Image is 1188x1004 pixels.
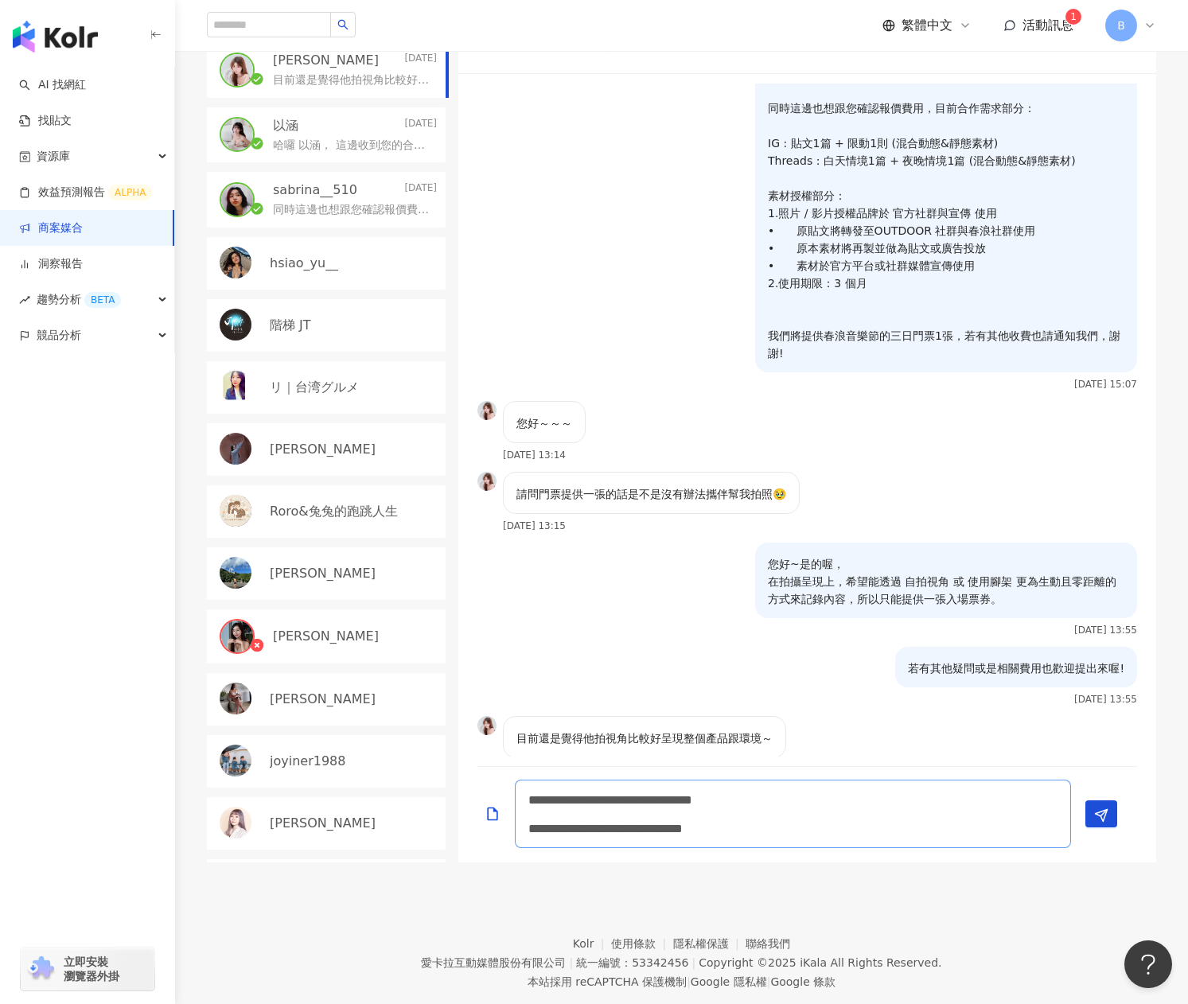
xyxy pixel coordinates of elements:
[516,414,572,432] p: 您好～～～
[1074,694,1137,705] p: [DATE] 13:55
[220,557,251,589] img: KOL Avatar
[404,117,437,134] p: [DATE]
[404,52,437,69] p: [DATE]
[19,220,83,236] a: 商案媒合
[220,495,251,527] img: KOL Avatar
[220,309,251,341] img: KOL Avatar
[270,317,311,334] p: 階梯 JT
[1074,625,1137,636] p: [DATE] 13:55
[503,520,566,531] p: [DATE] 13:15
[576,956,688,969] div: 統一編號：53342456
[270,441,376,458] p: [PERSON_NAME]
[221,54,253,86] img: KOL Avatar
[19,256,83,272] a: 洞察報告
[1065,9,1081,25] sup: 1
[273,117,298,134] p: 以涵
[220,807,251,839] img: KOL Avatar
[270,565,376,582] p: [PERSON_NAME]
[477,472,497,491] img: KOL Avatar
[220,247,251,278] img: KOL Avatar
[221,184,253,216] img: KOL Avatar
[220,371,251,403] img: KOL Avatar
[221,119,253,150] img: KOL Avatar
[611,937,673,950] a: 使用條款
[421,956,566,969] div: 愛卡拉互動媒體股份有限公司
[770,975,835,988] a: Google 條款
[37,282,121,317] span: 趨勢分析
[273,52,379,69] p: [PERSON_NAME]
[516,730,773,747] p: 目前還是覺得他拍視角比較好呈現整個產品跟環境～
[1085,800,1117,827] button: Send
[908,660,1124,677] p: 若有其他疑問或是相關費用也歡迎提出來喔!
[273,181,357,199] p: sabrina__510
[746,937,790,950] a: 聯絡我們
[477,401,497,420] img: KOL Avatar
[37,138,70,174] span: 資源庫
[569,956,573,969] span: |
[337,19,349,30] span: search
[37,317,81,353] span: 競品分析
[64,955,119,983] span: 立即安裝 瀏覽器外掛
[1117,17,1125,34] span: B
[1022,18,1073,33] span: 活動訊息
[220,433,251,465] img: KOL Avatar
[13,21,98,53] img: logo
[270,815,376,832] p: [PERSON_NAME]
[503,449,566,461] p: [DATE] 13:14
[270,753,345,770] p: joyiner1988
[273,628,379,645] p: [PERSON_NAME]
[84,292,121,308] div: BETA
[691,975,767,988] a: Google 隱私權
[1070,11,1077,22] span: 1
[768,29,1124,362] p: [PERSON_NAME]， 這邊收到您的合作報名， 想請問您相關的收費資訊，與目前合作的需求有任何疑問嗎? 同時這邊也想跟您確認報價費用，目前合作需求部分： IG : 貼文1篇 + 限動1則 ...
[19,77,86,93] a: searchAI 找網紅
[19,185,152,200] a: 效益預測報告ALPHA
[270,255,338,272] p: hsiao_yu__
[220,745,251,776] img: KOL Avatar
[273,202,430,218] p: 同時這邊也想跟您確認報價費用，目前合作需求部分： IG : 貼文1篇 + 限動1則 (混合動態&靜態素材) Threads : 白天情境1篇 + 夜晚情境1篇 (混合動態&靜態素材) 素材授權部...
[273,72,430,88] p: 目前還是覺得他拍視角比較好呈現整個產品跟環境～
[221,621,253,652] img: KOL Avatar
[767,975,771,988] span: |
[673,937,746,950] a: 隱私權保護
[25,956,56,982] img: chrome extension
[699,956,941,969] div: Copyright © 2025 All Rights Reserved.
[573,937,611,950] a: Kolr
[404,181,437,199] p: [DATE]
[528,972,835,991] span: 本站採用 reCAPTCHA 保護機制
[270,691,376,708] p: [PERSON_NAME]
[1124,940,1172,988] iframe: Help Scout Beacon - Open
[21,948,154,990] a: chrome extension立即安裝 瀏覽器外掛
[516,485,786,503] p: 請問門票提供一張的話是不是沒有辦法攜伴幫我拍照🥹
[270,503,398,520] p: Roro&兔兔的跑跳人生
[485,795,501,832] button: Add a file
[273,138,430,154] p: 哈囉 以涵， 這邊收到您的合作報名， 想請問您相關的收費資訊，與目前合作的需求有任何疑問嗎? 同時這邊也想跟您確認報價費用，目前合作需求部分： IG : 貼文1篇 + 限動1則 (混合動態&靜態...
[19,294,30,305] span: rise
[902,17,952,34] span: 繁體中文
[768,555,1124,608] p: 您好~是的喔， 在拍攝呈現上，希望能透過 自拍視角 或 使用腳架 更為生動且零距離的方式來記錄內容，所以只能提供一張入場票券。
[19,113,72,129] a: 找貼文
[691,956,695,969] span: |
[220,683,251,714] img: KOL Avatar
[270,379,359,396] p: リ｜台湾グルメ
[1074,379,1137,390] p: [DATE] 15:07
[477,716,497,735] img: KOL Avatar
[687,975,691,988] span: |
[800,956,827,969] a: iKala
